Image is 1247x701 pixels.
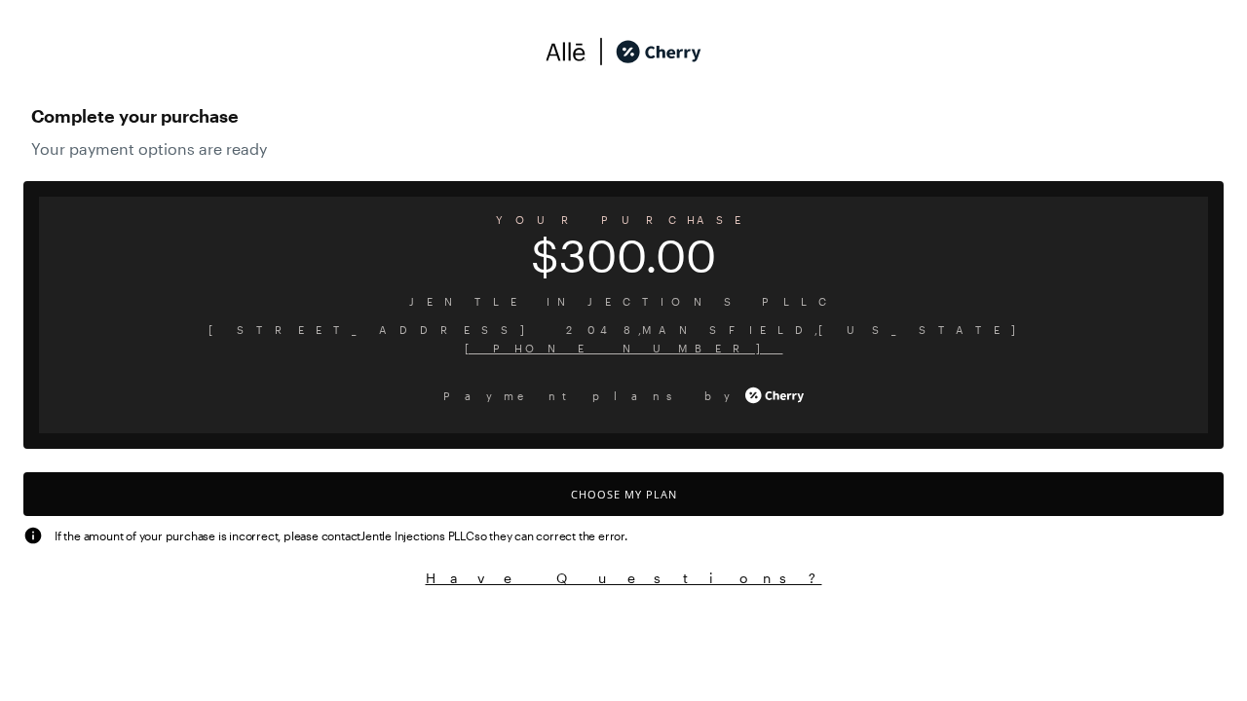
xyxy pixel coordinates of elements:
img: cherry_white_logo-JPerc-yG.svg [745,381,804,410]
span: Complete your purchase [31,100,1216,131]
span: $300.00 [39,242,1208,269]
button: Choose My Plan [23,472,1224,516]
span: [PHONE_NUMBER] [55,339,1192,357]
img: cherry_black_logo-DrOE_MJI.svg [616,37,701,66]
span: Your payment options are ready [31,139,1216,158]
span: Jentle Injections PLLC [55,292,1192,311]
button: Have Questions? [23,569,1224,587]
span: Payment plans by [443,387,741,405]
span: YOUR PURCHASE [39,206,1208,233]
img: svg%3e [586,37,616,66]
img: svg%3e [546,37,586,66]
span: If the amount of your purchase is incorrect, please contact Jentle Injections PLLC so they can co... [55,527,627,544]
img: svg%3e [23,526,43,545]
span: [STREET_ADDRESS] 2048 , MANSFIELD , [US_STATE] [55,320,1192,339]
